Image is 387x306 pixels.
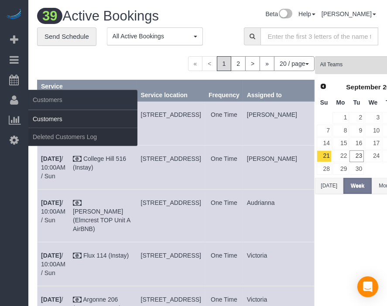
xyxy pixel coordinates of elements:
a: 29 [332,163,349,175]
td: Assigned to [243,145,314,189]
i: Check Payment [73,297,82,303]
a: 2 [349,112,364,124]
td: Service location [137,101,205,145]
td: Customer [69,145,137,189]
a: Beta [265,10,292,17]
a: Send Schedule [37,27,96,46]
span: 39 [37,8,62,24]
td: Frequency [205,189,243,242]
td: Customer [69,189,137,242]
td: Schedule date [38,189,69,242]
b: [DATE] [41,155,61,162]
a: 17 [365,137,381,149]
a: 9 [349,125,364,136]
a: [PERSON_NAME] (Elmcrest TOP Unit A AirBNB) [73,208,130,232]
a: Help [298,10,315,17]
td: Frequency [205,145,243,189]
span: Sunday [320,99,328,106]
h1: Active Bookings [37,9,171,24]
td: Customer [69,242,137,286]
a: 23 [349,150,364,162]
span: Tuesday [353,99,360,106]
span: [STREET_ADDRESS] [141,296,201,303]
td: Service location [137,242,205,286]
a: Prev [317,81,329,93]
a: 28 [317,163,332,175]
a: 22 [332,150,349,162]
a: 8 [332,125,349,136]
td: Service location [137,145,205,189]
i: Check Payment [73,156,82,162]
a: » [260,56,274,71]
button: All Active Bookings [107,27,203,45]
a: 10 [365,125,381,136]
a: Customers [28,110,137,128]
span: « [188,56,203,71]
a: 3 [365,112,381,124]
a: College Hill 516 (Instay) [73,155,126,171]
span: All Active Bookings [113,32,192,41]
td: Schedule date [38,242,69,286]
th: Customer [69,80,137,101]
input: Enter the first 3 letters of the name to search [260,27,378,45]
span: Wednesday [369,99,378,106]
span: [STREET_ADDRESS] [141,155,201,162]
a: [DATE]/ 10:00AM / Sun [41,199,65,224]
b: [DATE] [41,252,61,259]
td: Service location [137,189,205,242]
a: 14 [317,137,332,149]
a: 30 [349,163,364,175]
a: 1 [332,112,349,124]
b: [DATE] [41,296,61,303]
th: Service location [137,80,205,101]
a: 2 [231,56,246,71]
a: 24 [365,150,381,162]
span: Customers [28,90,137,110]
a: 7 [317,125,332,136]
span: [STREET_ADDRESS] [141,111,201,118]
a: 21 [317,150,332,162]
button: [DATE] [315,178,343,194]
a: 16 [349,137,364,149]
a: 15 [332,137,349,149]
td: Assigned to [243,242,314,286]
img: New interface [278,9,292,20]
button: 20 / page [274,56,314,71]
span: September [346,83,381,91]
a: > [245,56,260,71]
span: Prev [320,83,327,90]
span: [STREET_ADDRESS] [141,252,201,259]
span: < [202,56,217,71]
a: [DATE]/ 10:00AM / Sun [41,252,65,276]
th: Service Date [38,80,69,101]
i: Check Payment [73,200,82,206]
td: Assigned to [243,189,314,242]
ul: Customers [28,110,137,146]
a: [DATE]/ 10:00AM / Sun [41,155,65,180]
div: Open Intercom Messenger [357,276,378,297]
th: Assigned to [243,80,314,101]
nav: Pagination navigation [188,56,315,71]
span: 1 [217,56,232,71]
a: Deleted Customers Log [28,128,137,146]
td: Frequency [205,101,243,145]
th: Frequency [205,80,243,101]
span: Monday [336,99,345,106]
a: [PERSON_NAME] [322,10,376,17]
a: Flux 114 (Instay) [83,252,129,259]
td: Frequency [205,242,243,286]
td: Schedule date [38,145,69,189]
button: Week [343,178,372,194]
td: Assigned to [243,101,314,145]
i: Check Payment [73,253,82,259]
span: [STREET_ADDRESS] [141,199,201,206]
b: [DATE] [41,199,61,206]
img: Automaid Logo [5,9,23,21]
